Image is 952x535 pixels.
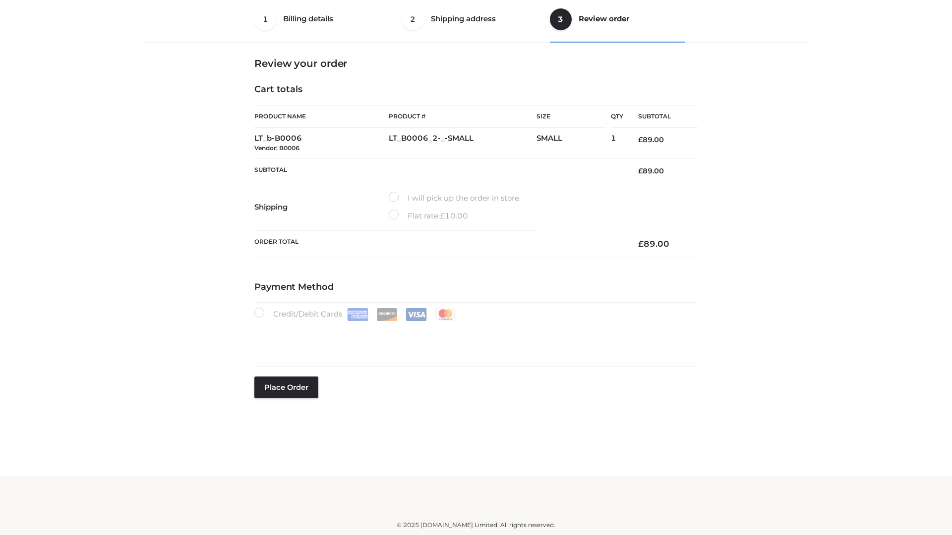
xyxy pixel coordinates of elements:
button: Place order [254,376,318,398]
td: LT_b-B0006 [254,128,389,159]
span: £ [638,239,644,249]
img: Mastercard [435,308,456,321]
span: £ [440,211,445,220]
th: Size [536,106,606,128]
label: Credit/Debit Cards [254,308,457,321]
img: Visa [406,308,427,321]
td: SMALL [536,128,611,159]
h3: Review your order [254,57,698,69]
img: Amex [347,308,368,321]
bdi: 89.00 [638,135,664,144]
span: £ [638,166,643,175]
iframe: Secure payment input frame [252,319,696,355]
td: 1 [611,128,623,159]
h4: Cart totals [254,84,698,95]
th: Subtotal [254,159,623,183]
th: Shipping [254,183,389,231]
th: Product # [389,105,536,128]
span: £ [638,135,643,144]
label: I will pick up the order in store. [389,192,521,205]
bdi: 89.00 [638,239,669,249]
bdi: 10.00 [440,211,468,220]
bdi: 89.00 [638,166,664,175]
small: Vendor: B0006 [254,144,299,152]
label: Flat rate: [389,210,468,222]
th: Product Name [254,105,389,128]
th: Order Total [254,231,623,257]
td: LT_B0006_2-_-SMALL [389,128,536,159]
div: © 2025 [DOMAIN_NAME] Limited. All rights reserved. [147,520,805,530]
th: Subtotal [623,106,698,128]
img: Discover [376,308,398,321]
h4: Payment Method [254,282,698,293]
th: Qty [611,105,623,128]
